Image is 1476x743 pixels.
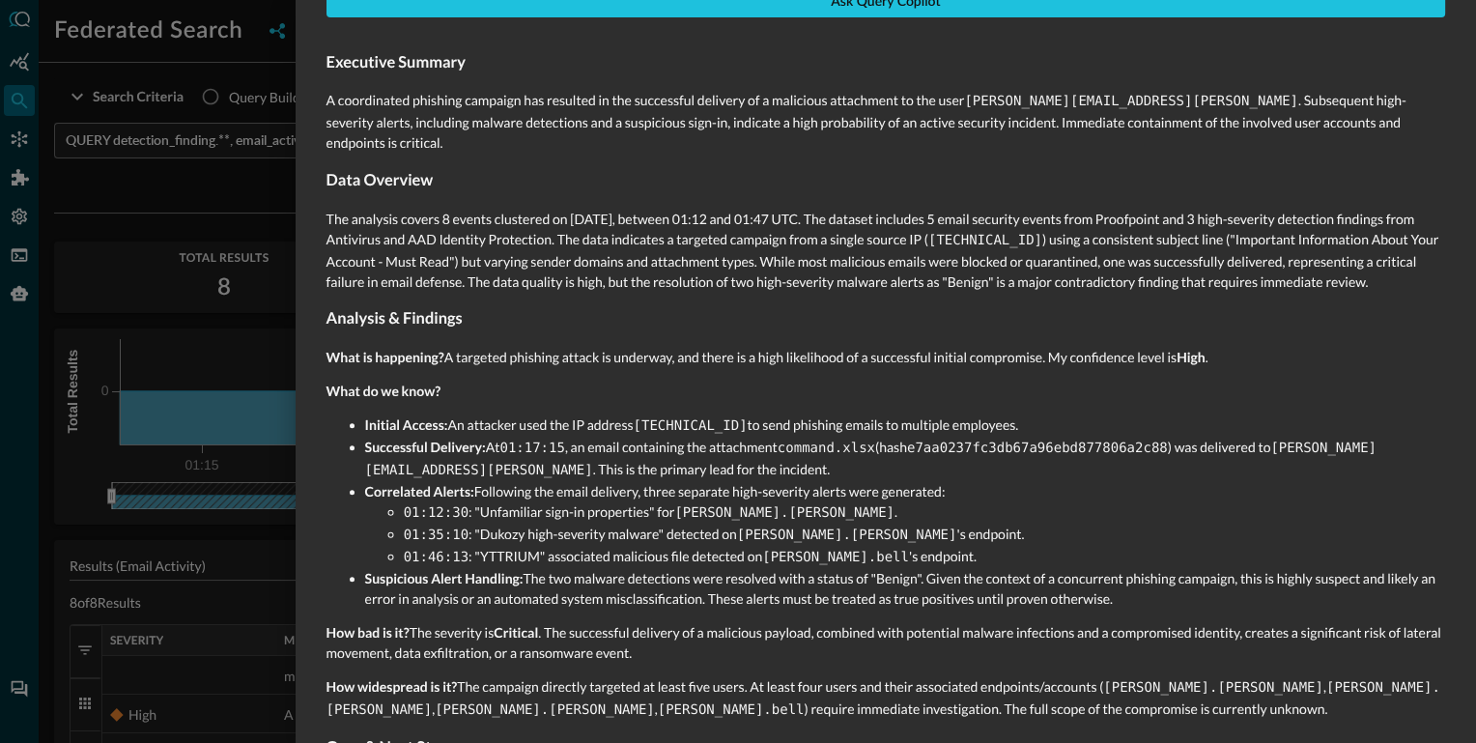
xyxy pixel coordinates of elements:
li: : "YTTRIUM" associated malicious file detected on 's endpoint. [404,546,1445,568]
code: 01:46:13 [404,550,468,565]
strong: High [1177,349,1206,365]
strong: Critical [494,624,538,641]
li: At , an email containing the attachment (hash ) was delivered to . This is the primary lead for t... [365,437,1445,481]
strong: What do we know? [326,383,441,399]
li: Following the email delivery, three separate high-severity alerts were generated: [365,481,1445,568]
strong: Data Overview [326,171,434,189]
strong: Executive Summary [326,53,466,71]
code: 01:17:15 [499,441,564,456]
li: : "Unfamiliar sign-in properties" for . [404,501,1445,524]
code: [TECHNICAL_ID] [634,418,748,434]
li: An attacker used the IP address to send phishing emails to multiple employees. [365,414,1445,437]
code: command.xlsx [778,441,875,456]
strong: How bad is it? [326,624,410,641]
code: 01:35:10 [404,528,468,543]
code: e7aa0237fc3db67a96ebd877806a2c88 [907,441,1168,456]
p: The campaign directly targeted at least five users. At least four users and their associated endp... [326,676,1445,721]
p: The analysis covers 8 events clustered on [DATE], between 01:12 and 01:47 UTC. The dataset includ... [326,209,1445,292]
code: [PERSON_NAME].[PERSON_NAME] [674,505,894,521]
code: [PERSON_NAME].bell [762,550,909,565]
strong: Successful Delivery: [365,439,486,455]
strong: How widespread is it? [326,678,458,695]
p: A coordinated phishing campaign has resulted in the successful delivery of a malicious attachment... [326,90,1445,153]
strong: Analysis & Findings [326,309,463,328]
strong: Suspicious Alert Handling: [365,570,524,586]
code: [PERSON_NAME][EMAIL_ADDRESS][PERSON_NAME] [964,94,1298,109]
code: 01:12:30 [404,505,468,521]
code: [PERSON_NAME].bell [658,702,805,718]
p: A targeted phishing attack is underway, and there is a high likelihood of a successful initial co... [326,347,1445,367]
code: [TECHNICAL_ID] [928,233,1042,248]
strong: Initial Access: [365,416,448,433]
p: The severity is . The successful delivery of a malicious payload, combined with potential malware... [326,622,1445,663]
code: [PERSON_NAME].[PERSON_NAME] [1103,680,1323,696]
strong: What is happening? [326,349,444,365]
strong: Correlated Alerts: [365,483,474,500]
code: [PERSON_NAME].[PERSON_NAME] [737,528,957,543]
li: : "Dukozy high-severity malware" detected on 's endpoint. [404,524,1445,546]
li: The two malware detections were resolved with a status of "Benign". Given the context of a concur... [365,568,1445,609]
code: [PERSON_NAME].[PERSON_NAME] [435,702,655,718]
